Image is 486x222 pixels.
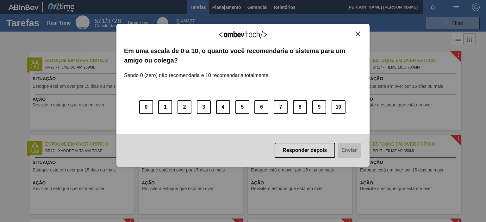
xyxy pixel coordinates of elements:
button: 0 [139,100,153,114]
button: 2 [178,100,191,114]
button: 3 [197,100,211,114]
button: Close [353,31,362,37]
button: 10 [332,100,346,114]
img: Logo Ambevtech [219,31,267,39]
label: Sendo 0 (zero) não recomendaria e 10 recomendaria totalmente. [124,65,270,78]
button: 8 [293,100,307,114]
button: 7 [274,100,288,114]
button: Responder depois [275,143,335,158]
label: Em uma escala de 0 a 10, o quanto você recomendaria o sistema para um amigo ou colega? [124,46,362,65]
button: 4 [216,100,230,114]
img: Close [355,32,360,36]
button: 9 [312,100,326,114]
button: 6 [254,100,268,114]
button: 1 [158,100,172,114]
button: 5 [235,100,249,114]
